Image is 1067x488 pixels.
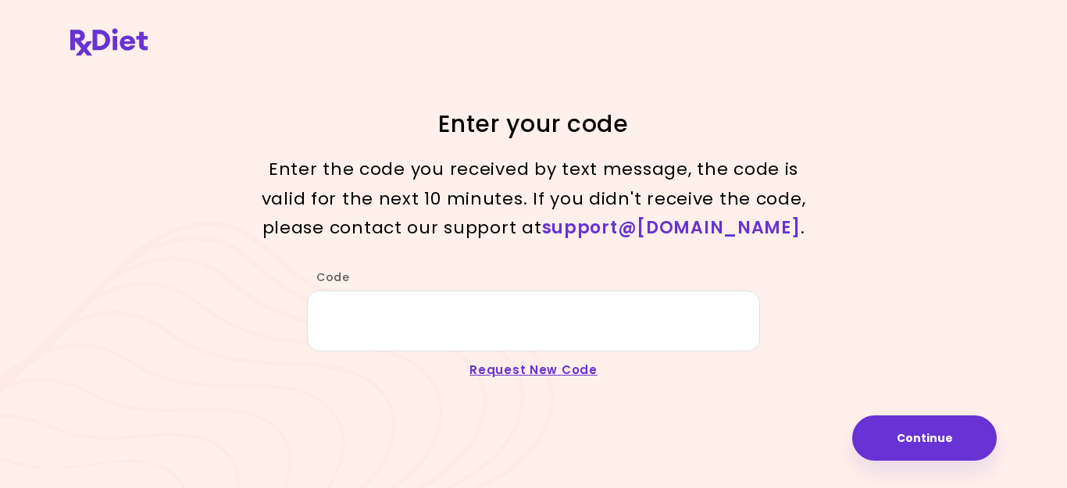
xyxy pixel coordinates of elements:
[260,109,807,139] h1: Enter your code
[70,28,148,55] img: RxDiet
[307,269,350,285] label: Code
[852,415,997,461] button: Continue
[469,362,598,378] a: Request New Code
[542,216,801,240] a: support@[DOMAIN_NAME]
[260,155,807,242] p: Enter the code you received by text message, the code is valid for the next 10 minutes. If you di...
